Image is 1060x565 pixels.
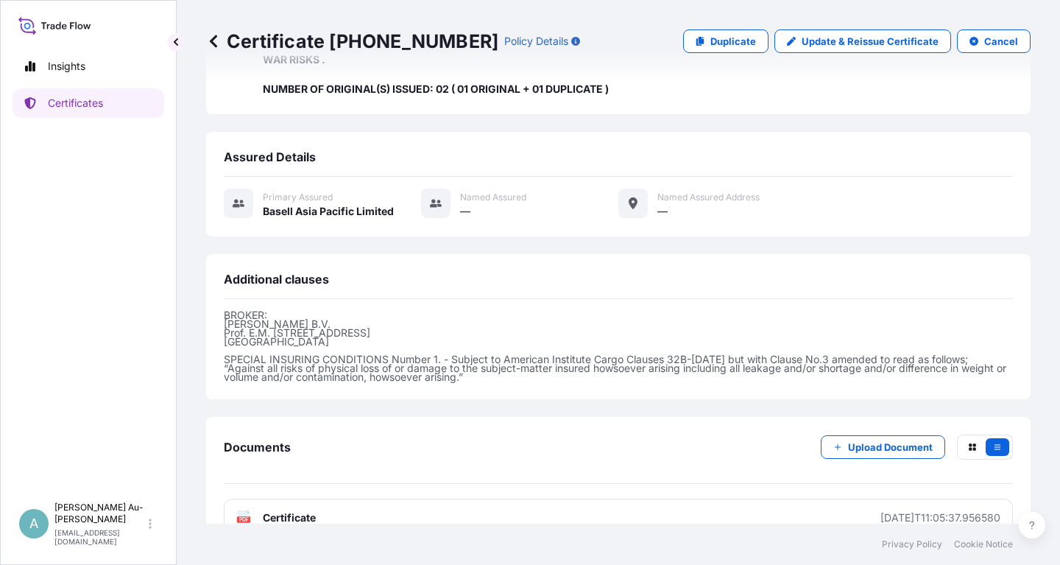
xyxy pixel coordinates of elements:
[263,192,333,203] span: Primary assured
[224,311,1013,382] p: BROKER: [PERSON_NAME] B.V. Prof. E.M. [STREET_ADDRESS] [GEOGRAPHIC_DATA] SPECIAL INSURING CONDITI...
[460,204,470,219] span: —
[224,150,316,164] span: Assured Details
[683,29,768,53] a: Duplicate
[657,192,760,203] span: Named Assured Address
[880,510,1000,525] div: [DATE]T11:05:37.956580
[882,538,942,550] a: Privacy Policy
[821,435,945,459] button: Upload Document
[263,204,394,219] span: Basell Asia Pacific Limited
[29,516,38,531] span: A
[657,204,668,219] span: —
[802,34,939,49] p: Update & Reissue Certificate
[504,34,568,49] p: Policy Details
[224,440,291,455] span: Documents
[13,88,164,118] a: Certificates
[206,29,498,53] p: Certificate [PHONE_NUMBER]
[954,538,1013,550] a: Cookie Notice
[48,96,103,110] p: Certificates
[984,34,1018,49] p: Cancel
[774,29,951,53] a: Update & Reissue Certificate
[460,192,526,203] span: Named Assured
[224,272,329,287] span: Additional clauses
[710,34,756,49] p: Duplicate
[13,52,164,81] a: Insights
[239,517,249,522] text: PDF
[54,502,146,525] p: [PERSON_NAME] Au-[PERSON_NAME]
[848,440,933,455] p: Upload Document
[224,499,1013,537] a: PDFCertificate[DATE]T11:05:37.956580
[957,29,1031,53] button: Cancel
[54,528,146,546] p: [EMAIL_ADDRESS][DOMAIN_NAME]
[48,59,85,74] p: Insights
[263,510,316,525] span: Certificate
